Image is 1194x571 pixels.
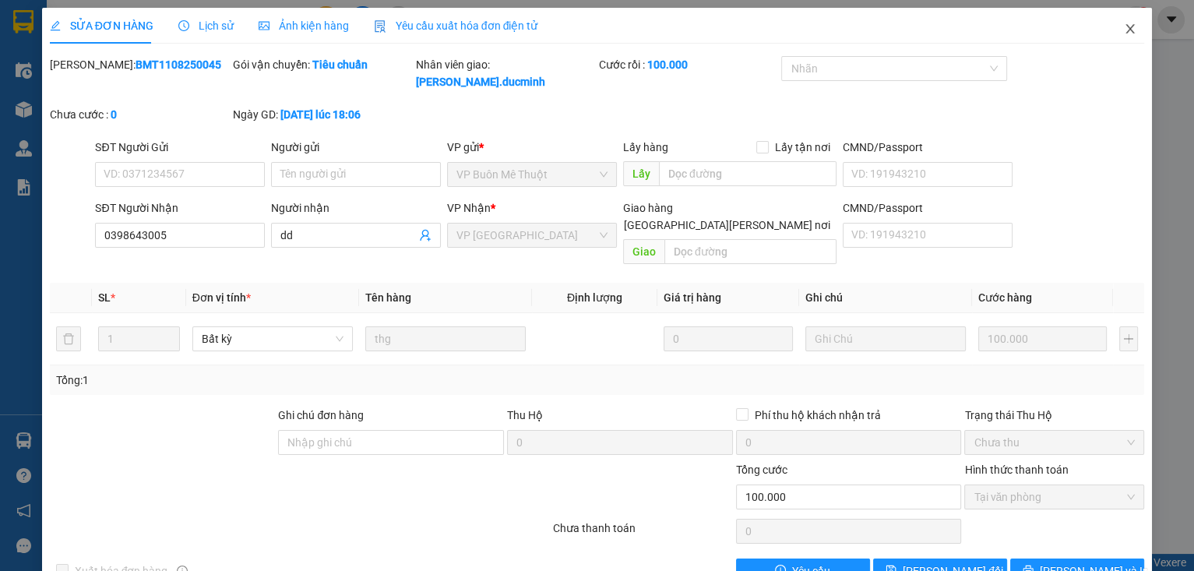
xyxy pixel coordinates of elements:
[56,326,81,351] button: delete
[843,139,1013,156] div: CMND/Passport
[1124,23,1136,35] span: close
[50,20,61,31] span: edit
[50,106,230,123] div: Chưa cước :
[107,66,207,100] li: VP VP Buôn Mê Thuột
[202,327,343,351] span: Bất kỳ
[1119,326,1138,351] button: plus
[736,463,787,476] span: Tổng cước
[95,199,265,217] div: SĐT Người Nhận
[964,463,1068,476] label: Hình thức thanh toán
[659,161,837,186] input: Dọc đường
[664,291,721,304] span: Giá trị hàng
[623,141,668,153] span: Lấy hàng
[374,19,538,32] span: Yêu cầu xuất hóa đơn điện tử
[551,520,734,547] div: Chưa thanh toán
[374,20,386,33] img: icon
[799,283,972,313] th: Ghi chú
[259,19,349,32] span: Ảnh kiện hàng
[259,20,269,31] span: picture
[507,409,543,421] span: Thu Hộ
[456,163,608,186] span: VP Buôn Mê Thuột
[278,409,364,421] label: Ghi chú đơn hàng
[98,291,111,304] span: SL
[416,76,545,88] b: [PERSON_NAME].ducminh
[978,326,1108,351] input: 0
[8,66,107,118] li: VP VP [GEOGRAPHIC_DATA]
[843,199,1013,217] div: CMND/Passport
[664,239,837,264] input: Dọc đường
[312,58,368,71] b: Tiêu chuẩn
[769,139,837,156] span: Lấy tận nơi
[456,224,608,247] span: VP Sài Gòn
[974,431,1135,454] span: Chưa thu
[623,239,664,264] span: Giao
[978,291,1032,304] span: Cước hàng
[192,291,251,304] span: Đơn vị tính
[419,229,431,241] span: user-add
[365,326,526,351] input: VD: Bàn, Ghế
[618,217,837,234] span: [GEOGRAPHIC_DATA][PERSON_NAME] nơi
[136,58,221,71] b: BMT1108250045
[365,291,411,304] span: Tên hàng
[233,106,413,123] div: Ngày GD:
[278,430,504,455] input: Ghi chú đơn hàng
[50,56,230,73] div: [PERSON_NAME]:
[974,485,1135,509] span: Tại văn phòng
[447,139,617,156] div: VP gửi
[233,56,413,73] div: Gói vận chuyển:
[1108,8,1152,51] button: Close
[178,20,189,31] span: clock-circle
[50,19,153,32] span: SỬA ĐƠN HÀNG
[280,108,361,121] b: [DATE] lúc 18:06
[178,19,234,32] span: Lịch sử
[95,139,265,156] div: SĐT Người Gửi
[56,372,462,389] div: Tổng: 1
[964,407,1144,424] div: Trạng thái Thu Hộ
[664,326,793,351] input: 0
[271,199,441,217] div: Người nhận
[107,104,118,115] span: environment
[623,161,659,186] span: Lấy
[646,58,687,71] b: 100.000
[271,139,441,156] div: Người gửi
[623,202,673,214] span: Giao hàng
[8,8,226,37] li: [PERSON_NAME]
[111,108,117,121] b: 0
[567,291,622,304] span: Định lượng
[598,56,778,73] div: Cước rồi :
[447,202,491,214] span: VP Nhận
[416,56,596,90] div: Nhân viên giao:
[805,326,966,351] input: Ghi Chú
[748,407,887,424] span: Phí thu hộ khách nhận trả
